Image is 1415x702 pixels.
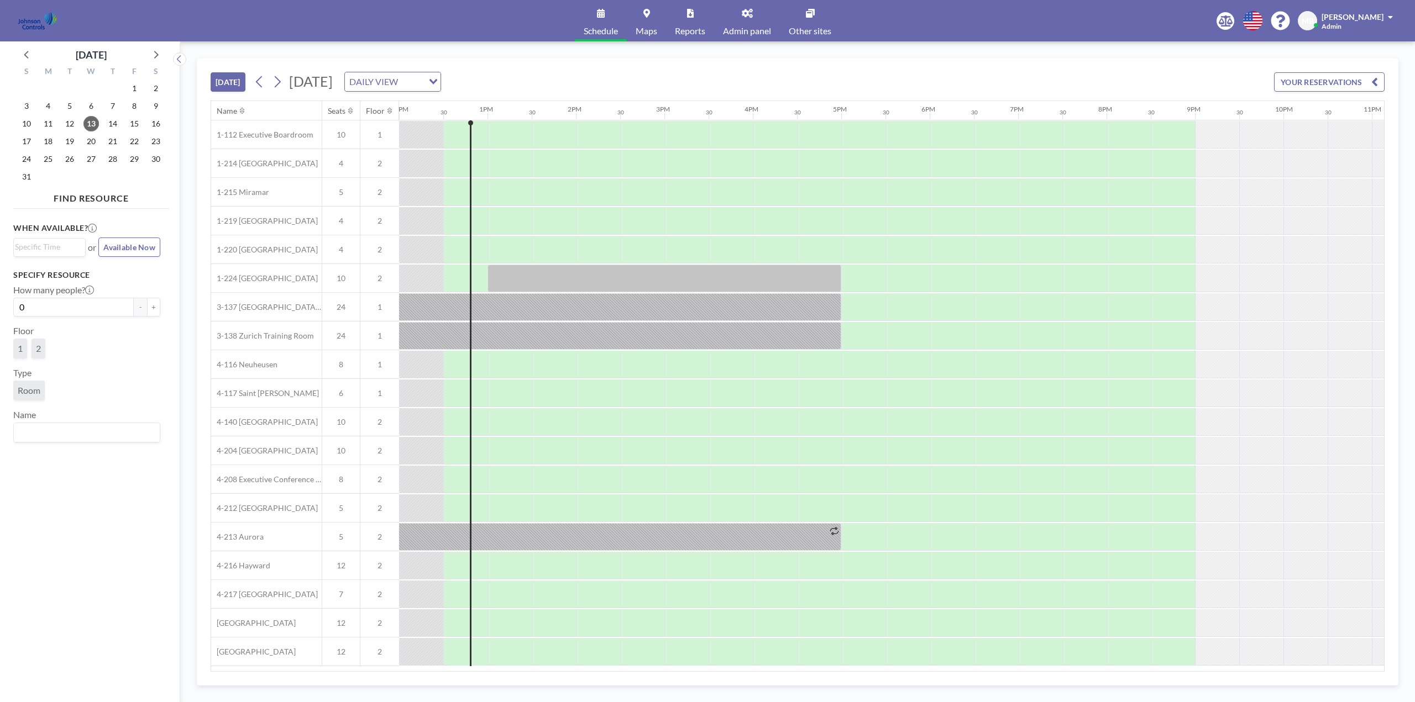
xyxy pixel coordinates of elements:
[127,134,142,149] span: Friday, August 22, 2025
[83,116,99,131] span: Wednesday, August 13, 2025
[19,134,34,149] span: Sunday, August 17, 2025
[1364,105,1381,113] div: 11PM
[16,65,38,80] div: S
[105,151,120,167] span: Thursday, August 28, 2025
[211,589,318,599] span: 4-217 [GEOGRAPHIC_DATA]
[40,116,56,131] span: Monday, August 11, 2025
[479,105,493,113] div: 1PM
[441,109,447,116] div: 30
[322,216,360,226] span: 4
[36,343,41,354] span: 2
[360,130,399,140] span: 1
[148,134,164,149] span: Saturday, August 23, 2025
[211,187,269,197] span: 1-215 Miramar
[40,151,56,167] span: Monday, August 25, 2025
[794,109,801,116] div: 30
[127,151,142,167] span: Friday, August 29, 2025
[148,151,164,167] span: Saturday, August 30, 2025
[360,532,399,542] span: 2
[1187,105,1201,113] div: 9PM
[1010,105,1024,113] div: 7PM
[360,446,399,456] span: 2
[211,618,296,628] span: [GEOGRAPHIC_DATA]
[360,331,399,341] span: 1
[83,151,99,167] span: Wednesday, August 27, 2025
[360,360,399,370] span: 1
[360,618,399,628] span: 2
[134,298,147,316] button: -
[1322,22,1341,30] span: Admin
[921,105,935,113] div: 6PM
[211,331,314,341] span: 3-138 Zurich Training Room
[38,65,59,80] div: M
[81,65,102,80] div: W
[211,216,318,226] span: 1-219 [GEOGRAPHIC_DATA]
[883,109,889,116] div: 30
[391,105,408,113] div: 12PM
[148,116,164,131] span: Saturday, August 16, 2025
[105,98,120,114] span: Thursday, August 7, 2025
[211,159,318,168] span: 1-214 [GEOGRAPHIC_DATA]
[360,302,399,312] span: 1
[211,360,277,370] span: 4-116 Neuheusen
[105,134,120,149] span: Thursday, August 21, 2025
[13,409,36,420] label: Name
[211,446,318,456] span: 4-204 [GEOGRAPHIC_DATA]
[18,343,23,354] span: 1
[328,106,345,116] div: Seats
[636,27,657,35] span: Maps
[723,27,771,35] span: Admin panel
[123,65,145,80] div: F
[145,65,166,80] div: S
[322,589,360,599] span: 7
[211,130,313,140] span: 1-112 Executive Boardroom
[13,284,94,295] label: How many people?
[59,65,81,80] div: T
[289,73,333,89] span: [DATE]
[360,647,399,657] span: 2
[83,134,99,149] span: Wednesday, August 20, 2025
[40,134,56,149] span: Monday, August 18, 2025
[1098,105,1112,113] div: 8PM
[211,474,322,484] span: 4-208 Executive Conference Room
[360,561,399,571] span: 2
[360,187,399,197] span: 2
[40,98,56,114] span: Monday, August 4, 2025
[102,65,123,80] div: T
[211,503,318,513] span: 4-212 [GEOGRAPHIC_DATA]
[584,27,618,35] span: Schedule
[148,98,164,114] span: Saturday, August 9, 2025
[322,503,360,513] span: 5
[211,273,318,283] span: 1-224 [GEOGRAPHIC_DATA]
[127,116,142,131] span: Friday, August 15, 2025
[148,81,164,96] span: Saturday, August 2, 2025
[360,159,399,168] span: 2
[322,331,360,341] span: 24
[15,241,79,253] input: Search for option
[322,532,360,542] span: 5
[322,474,360,484] span: 8
[833,105,847,113] div: 5PM
[322,561,360,571] span: 12
[971,109,978,116] div: 30
[127,81,142,96] span: Friday, August 1, 2025
[347,75,400,89] span: DAILY VIEW
[322,302,360,312] span: 24
[322,388,360,398] span: 6
[745,105,758,113] div: 4PM
[147,298,160,316] button: +
[83,98,99,114] span: Wednesday, August 6, 2025
[322,273,360,283] span: 10
[13,188,169,204] h4: FIND RESOURCE
[14,239,85,255] div: Search for option
[675,27,705,35] span: Reports
[211,561,270,571] span: 4-216 Hayward
[103,242,155,252] span: Available Now
[18,385,40,396] span: Room
[211,532,264,542] span: 4-213 Aurora
[211,647,296,657] span: [GEOGRAPHIC_DATA]
[322,130,360,140] span: 10
[322,159,360,168] span: 4
[568,105,581,113] div: 2PM
[1325,109,1332,116] div: 30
